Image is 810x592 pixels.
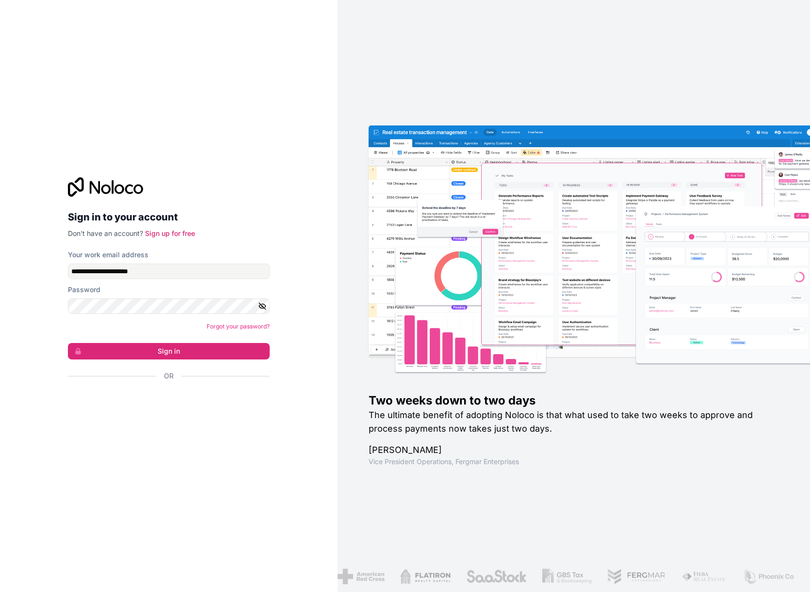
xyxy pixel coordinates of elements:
[68,229,143,237] span: Don't have an account?
[68,264,270,279] input: Email address
[369,408,779,436] h2: The ultimate benefit of adopting Noloco is that what used to take two weeks to approve and proces...
[145,229,195,237] a: Sign up for free
[681,569,727,584] img: /assets/fiera-fwj2N5v4.png
[68,208,270,226] h2: Sign in to your account
[369,443,779,457] h1: [PERSON_NAME]
[607,569,666,584] img: /assets/fergmar-CudnrXN5.png
[542,569,592,584] img: /assets/gbstax-C-GtDUiK.png
[466,569,527,584] img: /assets/saastock-C6Zbiodz.png
[63,391,267,413] iframe: Sign in with Google Button
[68,250,148,260] label: Your work email address
[68,343,270,359] button: Sign in
[68,298,270,314] input: Password
[68,285,100,295] label: Password
[164,371,174,381] span: Or
[743,569,795,584] img: /assets/phoenix-BREaitsQ.png
[369,457,779,467] h1: Vice President Operations , Fergmar Enterprises
[337,569,384,584] img: /assets/american-red-cross-BAupjrZR.png
[207,323,270,330] a: Forgot your password?
[369,393,779,408] h1: Two weeks down to two days
[400,569,451,584] img: /assets/flatiron-C8eUkumj.png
